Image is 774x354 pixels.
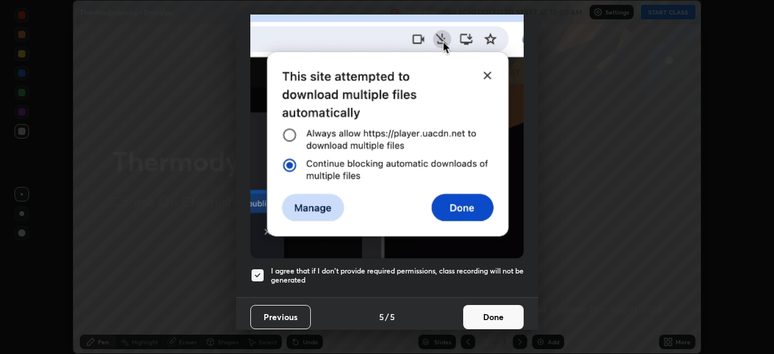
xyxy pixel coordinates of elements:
button: Done [463,305,524,329]
h4: 5 [379,310,384,323]
h4: 5 [390,310,395,323]
button: Previous [250,305,311,329]
h5: I agree that if I don't provide required permissions, class recording will not be generated [271,266,524,285]
h4: / [385,310,389,323]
